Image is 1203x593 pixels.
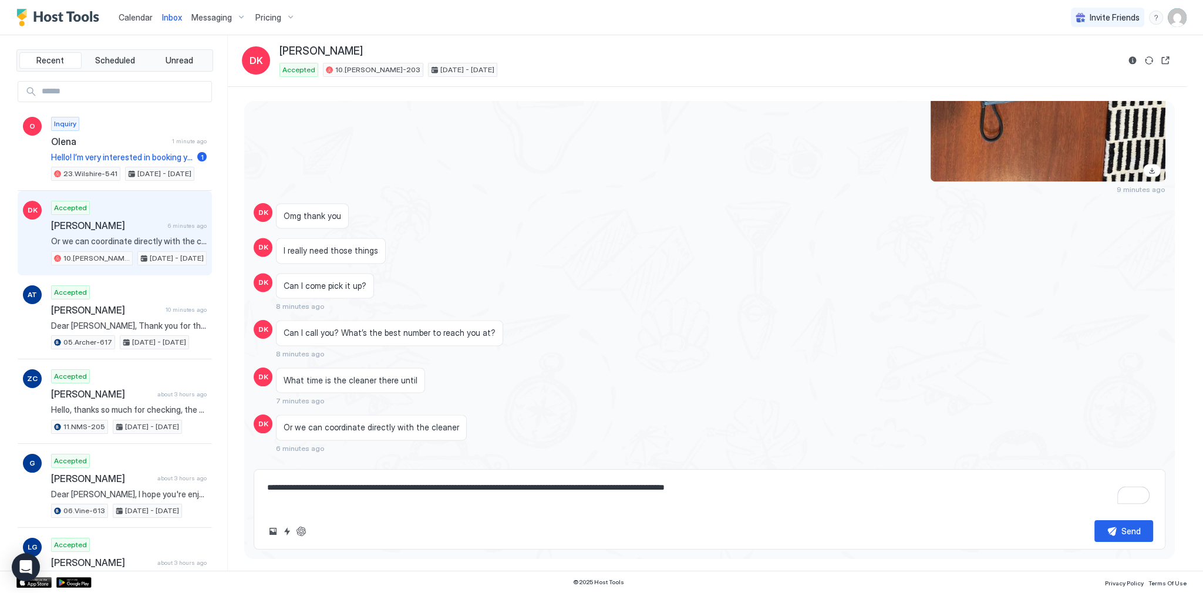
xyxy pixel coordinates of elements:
[28,542,38,552] span: LG
[258,324,268,335] span: DK
[1121,525,1141,537] div: Send
[95,55,135,66] span: Scheduled
[1168,8,1187,27] div: User profile
[1105,579,1144,587] span: Privacy Policy
[250,53,263,68] span: DK
[150,253,204,264] span: [DATE] - [DATE]
[294,524,308,538] button: ChatGPT Auto Reply
[51,473,153,484] span: [PERSON_NAME]
[284,422,459,433] span: Or we can coordinate directly with the cleaner
[157,559,207,567] span: about 3 hours ago
[258,207,268,218] span: DK
[119,11,153,23] a: Calendar
[1117,185,1165,194] span: 9 minutes ago
[63,337,112,348] span: 05.Archer-617
[1143,164,1161,177] a: Download
[191,12,232,23] span: Messaging
[258,242,268,252] span: DK
[28,205,38,215] span: DK
[1148,576,1187,588] a: Terms Of Use
[63,422,105,432] span: 11.NMS-205
[1126,53,1140,68] button: Reservation information
[284,281,366,291] span: Can I come pick it up?
[166,306,207,314] span: 10 minutes ago
[125,422,179,432] span: [DATE] - [DATE]
[1158,53,1172,68] button: Open reservation
[51,304,161,316] span: [PERSON_NAME]
[172,137,207,145] span: 1 minute ago
[266,477,1153,511] textarea: To enrich screen reader interactions, please activate Accessibility in Grammarly extension settings
[29,458,35,469] span: G
[166,55,193,66] span: Unread
[258,277,268,288] span: DK
[132,337,186,348] span: [DATE] - [DATE]
[284,211,341,221] span: Omg thank you
[157,474,207,482] span: about 3 hours ago
[54,203,87,213] span: Accepted
[16,577,52,588] a: App Store
[1148,579,1187,587] span: Terms Of Use
[1094,520,1153,542] button: Send
[51,321,207,331] span: Dear [PERSON_NAME], Thank you for the update! Safe travels, and we look forward to seeing you!
[276,444,325,453] span: 6 minutes ago
[284,328,496,338] span: Can I call you? What’s the best number to reach you at?
[51,236,207,247] span: Or we can coordinate directly with the cleaner
[51,152,193,163] span: Hello! I’m very interested in booking your apartment for one week. My flight arrives quite early,...
[51,136,167,147] span: Olena
[54,371,87,382] span: Accepted
[125,506,179,516] span: [DATE] - [DATE]
[36,55,64,66] span: Recent
[284,245,378,256] span: I really need those things
[63,169,117,179] span: 23.Wilshire-541
[16,49,213,72] div: tab-group
[51,405,207,415] span: Hello, thanks so much for checking, the apartment is amazing! I will send you more detailed messa...
[276,396,325,405] span: 7 minutes ago
[276,349,325,358] span: 8 minutes ago
[168,222,207,230] span: 6 minutes ago
[148,52,210,69] button: Unread
[157,390,207,398] span: about 3 hours ago
[279,45,363,58] span: [PERSON_NAME]
[54,456,87,466] span: Accepted
[255,12,281,23] span: Pricing
[284,375,417,386] span: What time is the cleaner there until
[28,289,37,300] span: AT
[51,489,207,500] span: Dear [PERSON_NAME], I hope you're enjoying your stay with us. Just checking in to see if everythi...
[162,12,182,22] span: Inbox
[63,253,130,264] span: 10.[PERSON_NAME]-203
[162,11,182,23] a: Inbox
[27,373,38,384] span: ZC
[51,557,153,568] span: [PERSON_NAME]
[51,388,153,400] span: [PERSON_NAME]
[51,220,163,231] span: [PERSON_NAME]
[1142,53,1156,68] button: Sync reservation
[282,65,315,75] span: Accepted
[56,577,92,588] a: Google Play Store
[19,52,82,69] button: Recent
[258,419,268,429] span: DK
[440,65,494,75] span: [DATE] - [DATE]
[573,578,624,586] span: © 2025 Host Tools
[29,121,35,132] span: O
[335,65,420,75] span: 10.[PERSON_NAME]-203
[201,153,204,161] span: 1
[84,52,146,69] button: Scheduled
[1090,12,1140,23] span: Invite Friends
[12,553,40,581] div: Open Intercom Messenger
[119,12,153,22] span: Calendar
[37,82,211,102] input: Input Field
[63,506,105,516] span: 06.Vine-613
[16,9,105,26] a: Host Tools Logo
[54,119,76,129] span: Inquiry
[54,540,87,550] span: Accepted
[276,302,325,311] span: 8 minutes ago
[1149,11,1163,25] div: menu
[1105,576,1144,588] a: Privacy Policy
[54,287,87,298] span: Accepted
[258,372,268,382] span: DK
[280,524,294,538] button: Quick reply
[266,524,280,538] button: Upload image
